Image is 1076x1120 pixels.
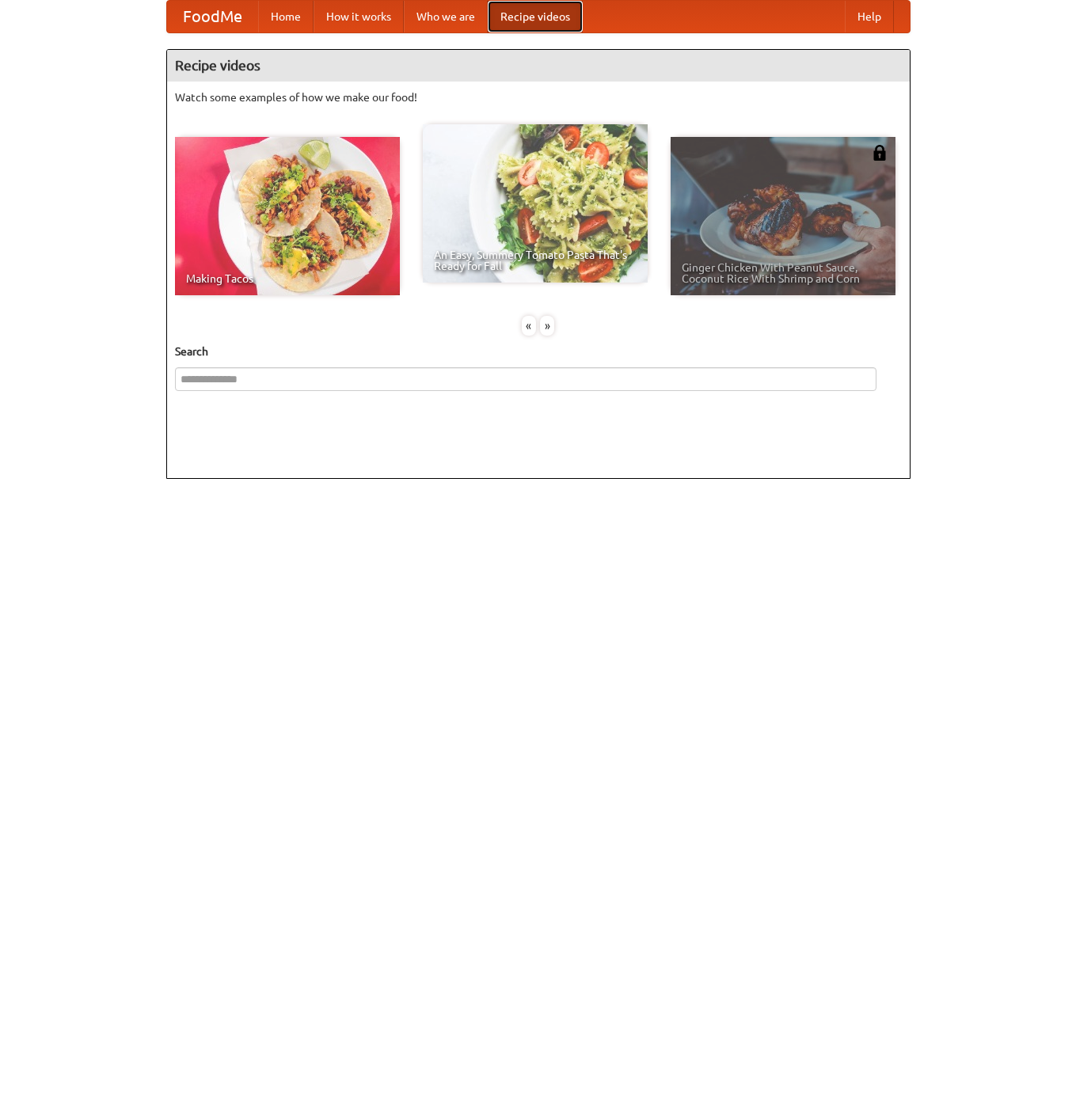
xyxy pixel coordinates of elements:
span: Making Tacos [186,273,389,284]
h5: Search [175,344,902,359]
div: » [540,316,554,336]
img: 483408.png [872,145,888,161]
p: Watch some examples of how we make our food! [175,89,902,105]
h4: Recipe videos [167,50,910,82]
div: « [522,316,536,336]
a: How it works [314,1,404,32]
a: Making Tacos [175,137,400,295]
a: An Easy, Summery Tomato Pasta That's Ready for Fall [423,124,648,283]
a: Home [258,1,314,32]
a: FoodMe [167,1,258,32]
span: An Easy, Summery Tomato Pasta That's Ready for Fall [434,249,637,271]
a: Recipe videos [488,1,583,32]
a: Who we are [404,1,488,32]
a: Help [845,1,894,32]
